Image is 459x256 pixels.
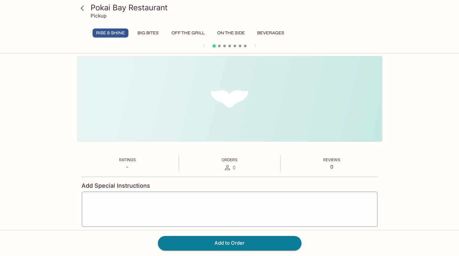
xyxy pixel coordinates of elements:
span: Orders [222,157,237,162]
button: Off The Grill [168,28,208,38]
p: - [119,164,136,170]
button: On The Side [213,28,248,38]
button: Beverages [254,28,288,38]
h4: Add Special Instructions [82,182,378,189]
button: Big Bites [134,28,163,38]
p: Pickup [91,13,106,19]
span: Ratings [119,157,136,162]
span: 0 [233,164,235,171]
p: 0 [323,164,340,170]
h3: Pokai Bay Restaurant [91,3,380,13]
span: Reviews [323,157,340,162]
button: Add to Order [158,236,301,250]
button: Rise & Shine [93,28,128,38]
